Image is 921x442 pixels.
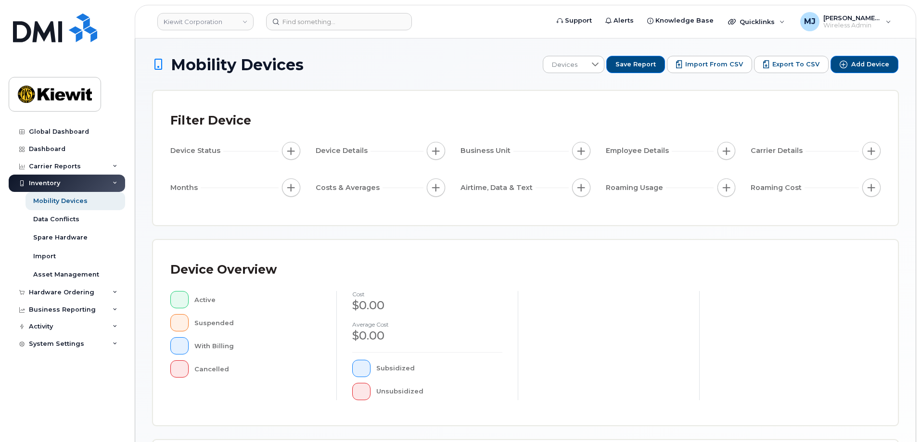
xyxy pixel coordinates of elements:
[352,297,502,314] div: $0.00
[754,56,829,73] button: Export to CSV
[352,291,502,297] h4: cost
[170,146,223,156] span: Device Status
[194,291,321,308] div: Active
[606,183,666,193] span: Roaming Usage
[316,183,383,193] span: Costs & Averages
[606,56,665,73] button: Save Report
[831,56,898,73] button: Add Device
[352,321,502,328] h4: Average cost
[194,360,321,378] div: Cancelled
[194,314,321,331] div: Suspended
[685,60,743,69] span: Import from CSV
[460,183,536,193] span: Airtime, Data & Text
[194,337,321,354] div: With Billing
[170,183,201,193] span: Months
[751,183,805,193] span: Roaming Cost
[316,146,371,156] span: Device Details
[376,383,503,400] div: Unsubsidized
[667,56,752,73] button: Import from CSV
[170,257,277,282] div: Device Overview
[851,60,889,69] span: Add Device
[751,146,806,156] span: Carrier Details
[352,328,502,344] div: $0.00
[615,60,656,69] span: Save Report
[879,400,914,435] iframe: Messenger Launcher
[772,60,819,69] span: Export to CSV
[171,56,304,73] span: Mobility Devices
[376,360,503,377] div: Subsidized
[460,146,513,156] span: Business Unit
[606,146,672,156] span: Employee Details
[170,108,251,133] div: Filter Device
[543,56,586,74] span: Devices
